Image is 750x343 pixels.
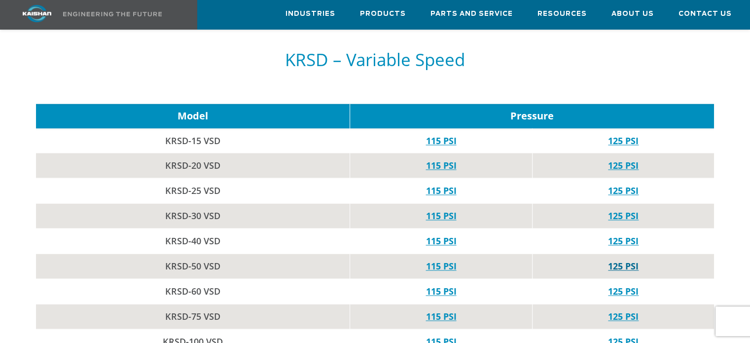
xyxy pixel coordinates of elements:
[430,8,513,20] span: Parts and Service
[36,279,350,304] td: KRSD-60 VSD
[426,159,456,171] a: 115 PSI
[36,229,350,254] td: KRSD-40 VSD
[426,310,456,322] a: 115 PSI
[608,285,639,297] a: 125 PSI
[537,0,587,27] a: Resources
[36,104,350,128] td: Model
[36,203,350,229] td: KRSD-30 VSD
[426,210,456,222] a: 115 PSI
[36,254,350,279] td: KRSD-50 VSD
[286,8,335,20] span: Industries
[360,8,406,20] span: Products
[36,153,350,178] td: KRSD-20 VSD
[36,128,350,153] td: KRSD-15 VSD
[608,260,639,272] a: 125 PSI
[679,0,732,27] a: Contact Us
[608,185,639,196] a: 125 PSI
[426,135,456,147] a: 115 PSI
[36,50,714,69] h5: KRSD – Variable Speed
[679,8,732,20] span: Contact Us
[608,310,639,322] a: 125 PSI
[430,0,513,27] a: Parts and Service
[426,260,456,272] a: 115 PSI
[608,210,639,222] a: 125 PSI
[608,159,639,171] a: 125 PSI
[426,185,456,196] a: 115 PSI
[36,178,350,203] td: KRSD-25 VSD
[350,104,714,128] td: Pressure
[426,285,456,297] a: 115 PSI
[608,135,639,147] a: 125 PSI
[426,235,456,247] a: 115 PSI
[36,304,350,329] td: KRSD-75 VSD
[608,235,639,247] a: 125 PSI
[63,12,162,16] img: Engineering the future
[611,8,654,20] span: About Us
[537,8,587,20] span: Resources
[611,0,654,27] a: About Us
[286,0,335,27] a: Industries
[360,0,406,27] a: Products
